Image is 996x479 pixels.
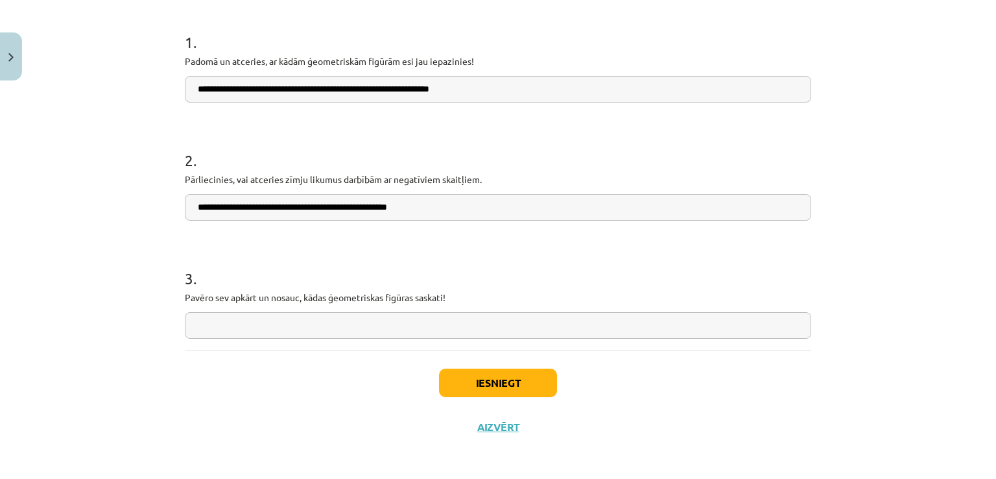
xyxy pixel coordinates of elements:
p: Pavēro sev apkārt un nosauc, kādas ģeometriskas figūras saskati! [185,291,811,304]
button: Iesniegt [439,369,557,397]
button: Aizvērt [473,421,523,434]
h1: 3 . [185,247,811,287]
img: icon-close-lesson-0947bae3869378f0d4975bcd49f059093ad1ed9edebbc8119c70593378902aed.svg [8,53,14,62]
p: Padomā un atceries, ar kādām ģeometriskām figūrām esi jau iepazinies! [185,55,811,68]
p: Pārliecinies, vai atceries zīmju likumus darbībām ar negatīviem skaitļiem. [185,173,811,186]
h1: 1 . [185,10,811,51]
h1: 2 . [185,129,811,169]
